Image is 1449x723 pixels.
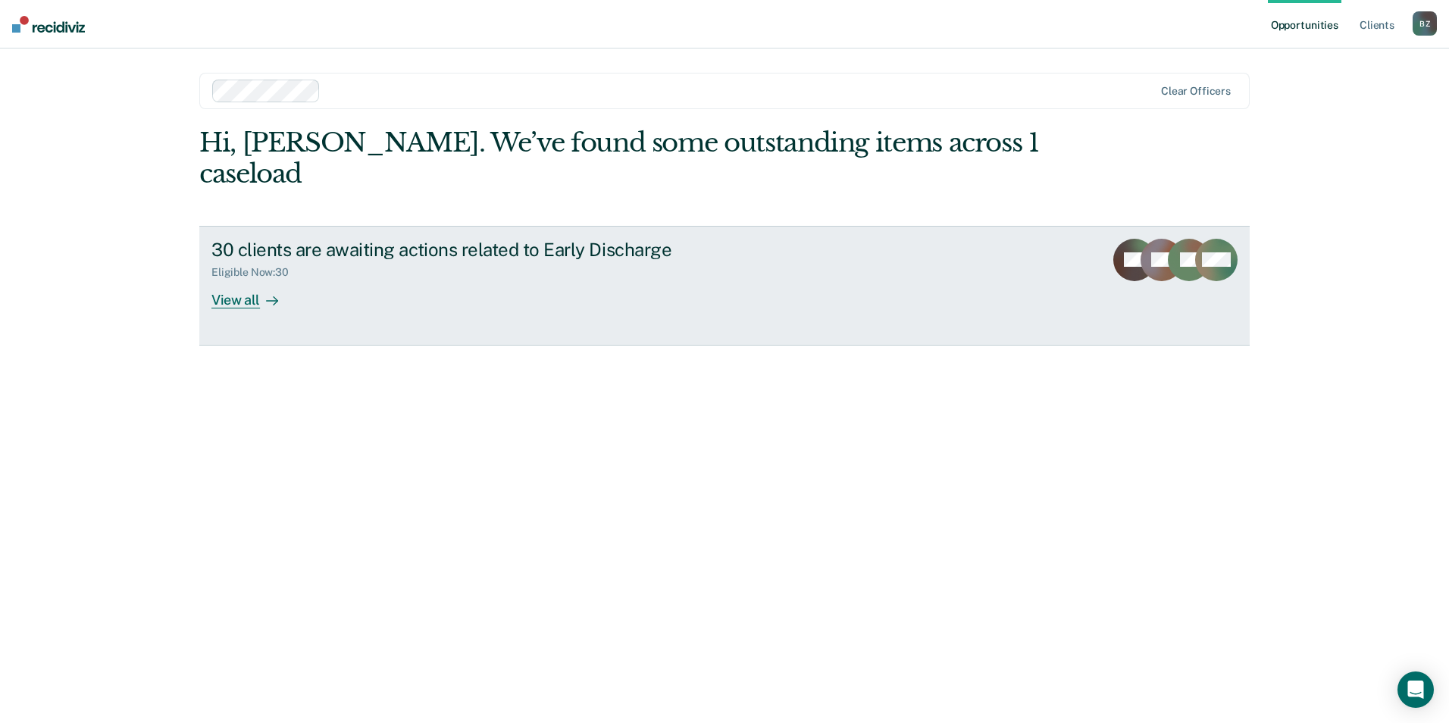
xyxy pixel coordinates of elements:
[12,16,85,33] img: Recidiviz
[199,226,1250,346] a: 30 clients are awaiting actions related to Early DischargeEligible Now:30View all
[1413,11,1437,36] div: B Z
[211,239,743,261] div: 30 clients are awaiting actions related to Early Discharge
[1397,671,1434,708] div: Open Intercom Messenger
[1413,11,1437,36] button: BZ
[211,279,296,308] div: View all
[199,127,1040,189] div: Hi, [PERSON_NAME]. We’ve found some outstanding items across 1 caseload
[1161,85,1231,98] div: Clear officers
[211,266,301,279] div: Eligible Now : 30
